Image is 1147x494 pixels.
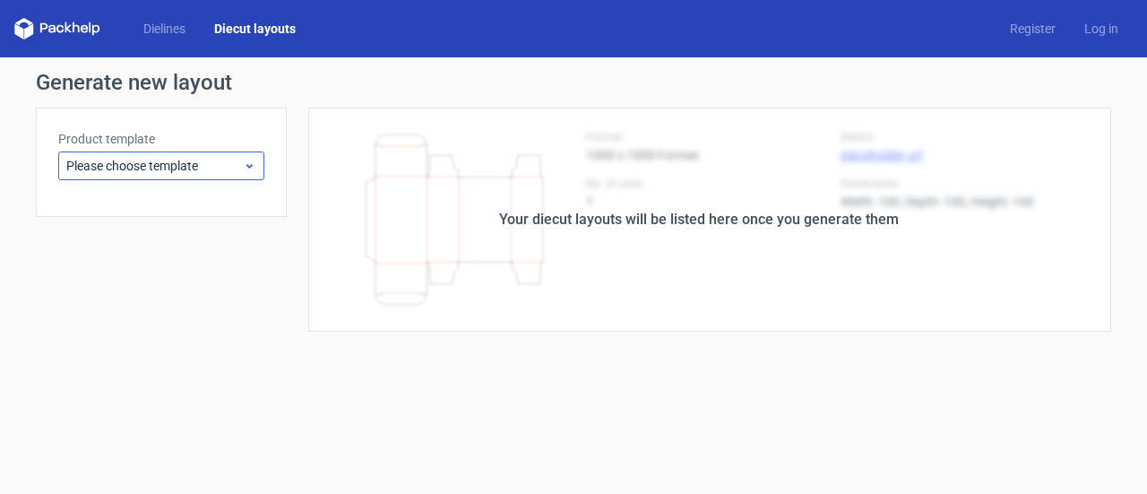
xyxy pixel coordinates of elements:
[66,157,243,175] span: Please choose template
[36,72,1111,93] h1: Generate new layout
[58,130,264,148] label: Product template
[499,209,899,230] div: Your diecut layouts will be listed here once you generate them
[200,20,310,38] a: Diecut layouts
[129,20,200,38] a: Dielines
[996,20,1070,38] a: Register
[1070,20,1133,38] a: Log in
